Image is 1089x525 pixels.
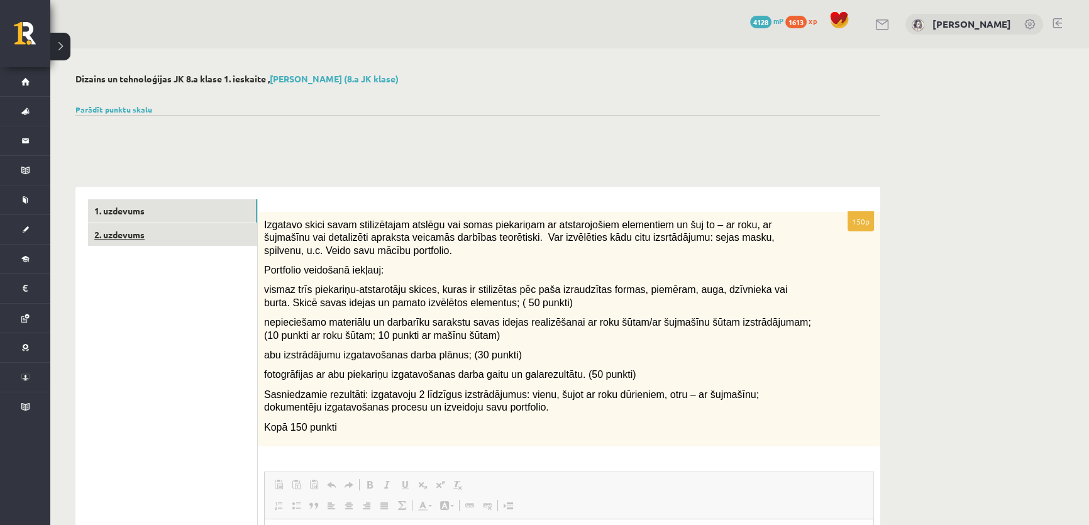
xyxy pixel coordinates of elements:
span: 4128 [750,16,771,28]
a: Slīpraksts (vadīšanas taustiņš+I) [379,477,396,493]
a: 1. uzdevums [88,199,257,223]
a: Atsaistīt [478,497,496,514]
a: Ievietot lapas pārtraukumu drukai [499,497,517,514]
a: Izlīdzināt pa kreisi [323,497,340,514]
a: 2. uzdevums [88,223,257,246]
a: Centrēti [340,497,358,514]
a: Noņemt stilus [449,477,467,493]
a: Fona krāsa [436,497,458,514]
a: Math [393,497,411,514]
a: Ievietot no Worda [305,477,323,493]
span: abu izstrādājumu izgatavošanas darba plānus; (30 punkti) [264,350,522,360]
a: [PERSON_NAME] (8.a JK klase) [270,73,399,84]
span: fotogrāfijas ar abu piekariņu izgatavošanas darba gaitu un galarezultātu. (50 punkti) [264,369,636,380]
a: Parādīt punktu skalu [75,104,152,114]
span: Portfolio veidošanā iekļauj: [264,265,384,275]
a: 1613 xp [785,16,823,26]
a: Treknraksts (vadīšanas taustiņš+B) [361,477,379,493]
a: Apakšraksts [414,477,431,493]
a: Ievietot/noņemt numurētu sarakstu [270,497,287,514]
a: 4128 mP [750,16,783,26]
span: Kopā 150 punkti [264,422,337,433]
a: [PERSON_NAME] [932,18,1011,30]
a: Augšraksts [431,477,449,493]
h2: Dizains un tehnoloģijas JK 8.a klase 1. ieskaite , [75,74,880,84]
a: Saite (vadīšanas taustiņš+K) [461,497,478,514]
a: Rīgas 1. Tālmācības vidusskola [14,22,50,53]
span: Izgatavo skici savam stilizētajam atslēgu vai somas piekariņam ar atstarojošiem elementiem un šuj... [264,219,775,256]
p: 150p [848,211,874,231]
img: Ketrija Kuguliņa [912,19,924,31]
a: Ievietot kā vienkāršu tekstu (vadīšanas taustiņš+pārslēgšanas taustiņš+V) [287,477,305,493]
a: Ievietot/noņemt sarakstu ar aizzīmēm [287,497,305,514]
span: 1613 [785,16,807,28]
span: mP [773,16,783,26]
a: Izlīdzināt pa labi [358,497,375,514]
a: Atkārtot (vadīšanas taustiņš+Y) [340,477,358,493]
span: nepieciešamo materiālu un darbarīku sarakstu savas idejas realizēšanai ar roku šūtam/ar šujmašīnu... [264,317,811,341]
span: Sasniedzamie rezultāti: izgatavoju 2 līdzīgus izstrādājumus: vienu, šujot ar roku dūrieniem, otru... [264,389,759,413]
a: Ielīmēt (vadīšanas taustiņš+V) [270,477,287,493]
a: Pasvītrojums (vadīšanas taustiņš+U) [396,477,414,493]
a: Bloka citāts [305,497,323,514]
span: vismaz trīs piekariņu-atstarotāju skices, kuras ir stilizētas pēc paša izraudzītas formas, piemēr... [264,284,787,308]
span: xp [809,16,817,26]
a: Atcelt (vadīšanas taustiņš+Z) [323,477,340,493]
a: Teksta krāsa [414,497,436,514]
a: Izlīdzināt malas [375,497,393,514]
